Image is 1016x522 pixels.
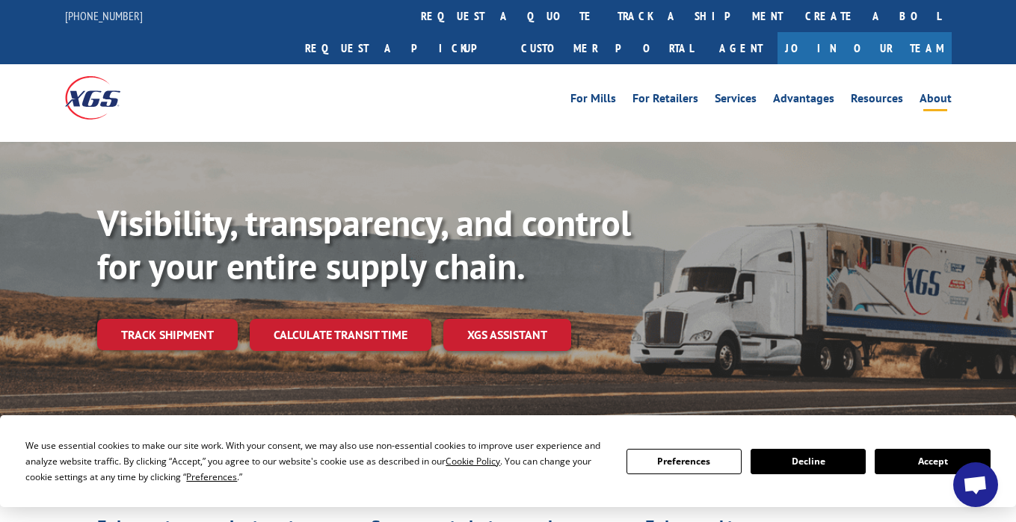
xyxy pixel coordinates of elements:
a: Calculate transit time [250,319,431,351]
span: Preferences [186,470,237,483]
span: Cookie Policy [446,455,500,467]
a: Services [715,93,757,109]
a: For Mills [570,93,616,109]
div: We use essential cookies to make our site work. With your consent, we may also use non-essential ... [25,438,608,485]
a: About [920,93,952,109]
a: Agent [704,32,778,64]
a: [PHONE_NUMBER] [65,8,143,23]
button: Accept [875,449,990,474]
button: Decline [751,449,866,474]
a: Join Our Team [778,32,952,64]
div: Open chat [953,462,998,507]
b: Visibility, transparency, and control for your entire supply chain. [97,199,631,289]
button: Preferences [626,449,742,474]
a: Customer Portal [510,32,704,64]
a: Resources [851,93,903,109]
a: Request a pickup [294,32,510,64]
a: XGS ASSISTANT [443,319,571,351]
a: For Retailers [632,93,698,109]
a: Track shipment [97,319,238,350]
a: Advantages [773,93,834,109]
